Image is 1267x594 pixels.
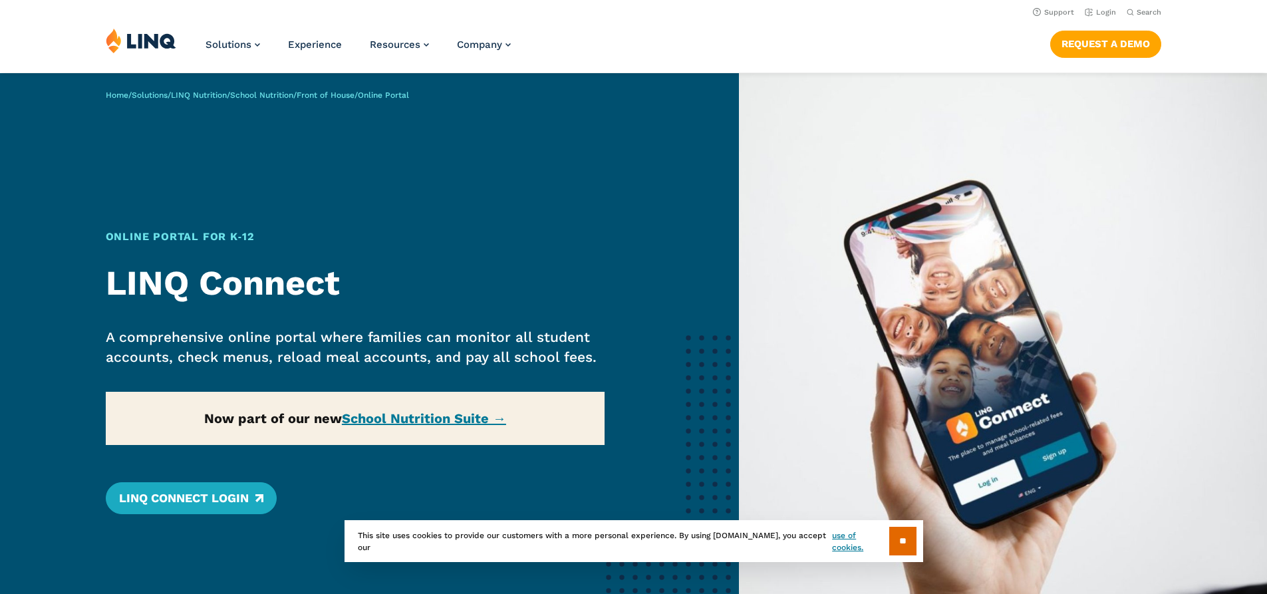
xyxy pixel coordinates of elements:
[106,90,128,100] a: Home
[106,90,409,100] span: / / / / /
[370,39,429,51] a: Resources
[288,39,342,51] a: Experience
[106,482,277,514] a: LINQ Connect Login
[1137,8,1161,17] span: Search
[1050,31,1161,57] a: Request a Demo
[106,327,605,367] p: A comprehensive online portal where families can monitor all student accounts, check menus, reloa...
[171,90,227,100] a: LINQ Nutrition
[832,529,889,553] a: use of cookies.
[106,263,340,303] strong: LINQ Connect
[206,28,511,72] nav: Primary Navigation
[457,39,511,51] a: Company
[206,39,260,51] a: Solutions
[345,520,923,562] div: This site uses cookies to provide our customers with a more personal experience. By using [DOMAIN...
[457,39,502,51] span: Company
[358,90,409,100] span: Online Portal
[297,90,354,100] a: Front of House
[1127,7,1161,17] button: Open Search Bar
[370,39,420,51] span: Resources
[230,90,293,100] a: School Nutrition
[106,28,176,53] img: LINQ | K‑12 Software
[1050,28,1161,57] nav: Button Navigation
[1033,8,1074,17] a: Support
[342,410,506,426] a: School Nutrition Suite →
[206,39,251,51] span: Solutions
[1085,8,1116,17] a: Login
[106,229,605,245] h1: Online Portal for K‑12
[132,90,168,100] a: Solutions
[204,410,506,426] strong: Now part of our new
